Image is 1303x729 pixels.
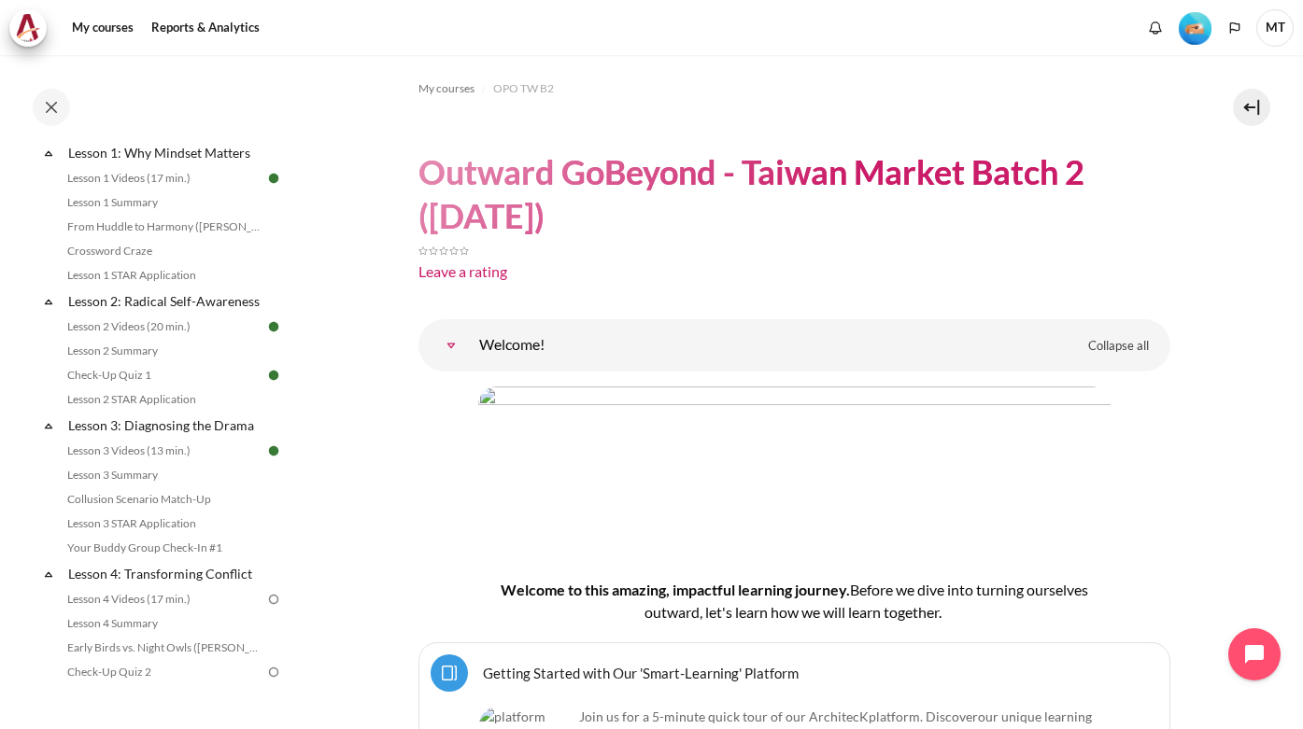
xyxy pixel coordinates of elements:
a: Getting Started with Our 'Smart-Learning' Platform [483,664,799,681]
img: Done [265,442,282,459]
a: Lesson 4: Transforming Conflict [65,561,265,586]
span: Collapse [39,144,58,162]
a: Crossword Craze [62,240,265,262]
span: Collapse [39,416,58,435]
h4: Welcome to this amazing, impactful learning journey. [478,579,1111,624]
a: Reports & Analytics [145,9,266,47]
a: Lesson 4 Videos (17 min.) [62,588,265,610]
a: Lesson 1 Summary [62,191,265,214]
img: To do [265,591,282,608]
span: My courses [418,80,474,97]
a: Check-Up Quiz 1 [62,364,265,386]
span: Collapse [39,292,58,311]
img: Architeck [15,14,41,42]
a: My courses [65,9,140,47]
a: Leave a rating [418,262,507,280]
a: Lesson 3: Diagnosing the Drama [65,413,265,438]
a: Architeck Architeck [9,9,56,47]
a: Collusion Scenario Match-Up [62,488,265,511]
a: Check-Up Quiz 2 [62,661,265,683]
div: Level #2 [1179,10,1211,45]
a: Early Birds vs. Night Owls ([PERSON_NAME]'s Story) [62,637,265,659]
h1: Outward GoBeyond - Taiwan Market Batch 2 ([DATE]) [418,150,1170,238]
span: Collapse all [1088,337,1149,356]
a: Lesson 2 Summary [62,340,265,362]
a: Level #2 [1171,10,1219,45]
a: User menu [1256,9,1294,47]
span: MT [1256,9,1294,47]
a: Lesson 2 STAR Application [62,388,265,411]
a: Lesson 3 Videos (13 min.) [62,440,265,462]
a: Lesson 1 STAR Application [62,264,265,287]
a: Welcome! [432,327,470,364]
a: Lesson 1: Why Mindset Matters [65,140,265,165]
span: Collapse [39,565,58,583]
a: Your Buddy Group Check-In #1 [62,537,265,559]
a: Lesson 1 Videos (17 min.) [62,167,265,189]
img: To do [265,664,282,680]
img: Level #2 [1179,12,1211,45]
a: Lesson 4 Summary [62,612,265,635]
a: Lesson 2: Radical Self-Awareness [65,288,265,314]
a: Lesson 3 STAR Application [62,512,265,535]
a: My courses [418,77,474,100]
a: OPO TW B2 [493,77,554,100]
span: efore we dive into turning ourselves outward, let's learn how we will learn together. [644,581,1088,621]
img: Done [265,318,282,335]
a: Lesson 2 Videos (20 min.) [62,315,265,338]
a: Collapse all [1074,330,1163,362]
span: OPO TW B2 [493,80,554,97]
nav: Navigation bar [418,74,1170,104]
button: Languages [1221,14,1249,42]
div: Show notification window with no new notifications [1141,14,1169,42]
a: Lesson 3 Summary [62,464,265,486]
a: From Huddle to Harmony ([PERSON_NAME]'s Story) [62,216,265,238]
span: B [850,581,859,598]
img: Done [265,367,282,384]
img: Done [265,170,282,187]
